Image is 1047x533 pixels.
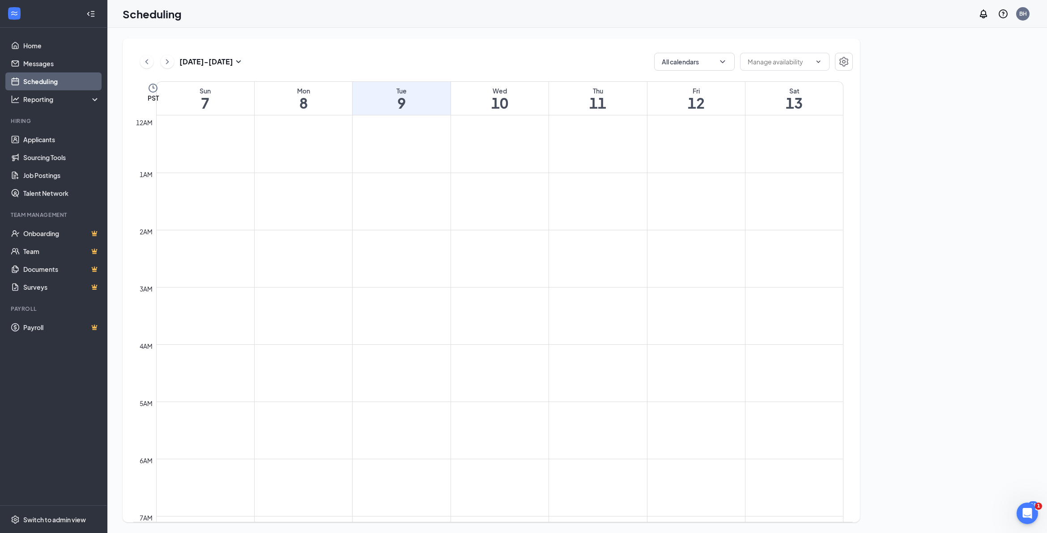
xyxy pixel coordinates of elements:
svg: Analysis [11,95,20,104]
div: 5am [138,398,154,408]
svg: Settings [11,515,20,524]
div: Payroll [11,305,98,313]
svg: Settings [838,56,849,67]
div: BH [1019,10,1027,17]
div: Mon [255,86,352,95]
h1: 10 [451,95,549,110]
h1: 13 [745,95,843,110]
a: Home [23,37,100,55]
h1: 11 [549,95,647,110]
a: Job Postings [23,166,100,184]
div: 7am [138,513,154,523]
h3: [DATE] - [DATE] [179,57,233,67]
svg: SmallChevronDown [233,56,244,67]
div: 24 [1028,501,1038,509]
div: 4am [138,341,154,351]
div: Reporting [23,95,100,104]
span: 1 [1035,503,1042,510]
a: September 11, 2025 [549,82,647,115]
a: Sourcing Tools [23,148,100,166]
svg: Collapse [86,9,95,18]
svg: Clock [148,83,158,93]
h1: Scheduling [123,6,182,21]
svg: WorkstreamLogo [10,9,19,18]
a: Scheduling [23,72,100,90]
iframe: Intercom live chat [1017,503,1038,524]
h1: 9 [353,95,450,110]
div: Fri [647,86,745,95]
div: 2am [138,227,154,237]
button: All calendarsChevronDown [654,53,735,71]
a: SurveysCrown [23,278,100,296]
a: September 7, 2025 [157,82,254,115]
a: Messages [23,55,100,72]
div: Thu [549,86,647,95]
span: PST [148,93,159,102]
div: Team Management [11,211,98,219]
svg: ChevronDown [718,57,727,66]
input: Manage availability [748,57,811,67]
a: DocumentsCrown [23,260,100,278]
a: TeamCrown [23,242,100,260]
div: Wed [451,86,549,95]
a: Talent Network [23,184,100,202]
h1: 7 [157,95,254,110]
div: Sat [745,86,843,95]
a: OnboardingCrown [23,224,100,242]
svg: ChevronDown [815,58,822,65]
a: September 9, 2025 [353,82,450,115]
a: September 10, 2025 [451,82,549,115]
div: Sun [157,86,254,95]
svg: Notifications [978,8,989,19]
div: 1am [138,169,154,179]
svg: QuestionInfo [998,8,1009,19]
svg: ChevronRight [163,56,172,67]
a: September 12, 2025 [647,82,745,115]
div: 12am [134,118,154,127]
a: Applicants [23,131,100,148]
button: Settings [835,53,853,71]
svg: ChevronLeft [142,56,151,67]
div: Hiring [11,117,98,125]
h1: 12 [647,95,745,110]
div: 6am [138,456,154,465]
h1: 8 [255,95,352,110]
button: ChevronRight [161,55,174,68]
div: 3am [138,284,154,294]
a: September 13, 2025 [745,82,843,115]
div: Tue [353,86,450,95]
div: Switch to admin view [23,515,86,524]
a: September 8, 2025 [255,82,352,115]
button: ChevronLeft [140,55,153,68]
a: PayrollCrown [23,318,100,336]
